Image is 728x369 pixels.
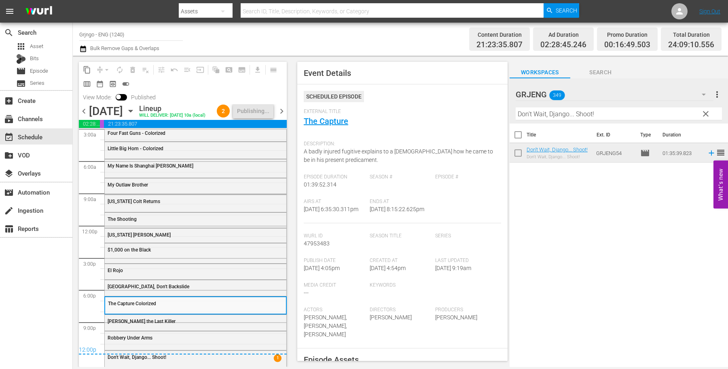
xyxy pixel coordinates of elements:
span: calendar_view_week_outlined [83,80,91,88]
svg: Add to Schedule [707,149,716,157]
span: [DATE] 8:15:22.625pm [370,206,424,212]
span: Schedule [4,132,14,142]
div: 12:00p [79,346,287,354]
span: chevron_left [79,106,89,116]
span: [GEOGRAPHIC_DATA], Don't Backslide [108,284,189,289]
span: [DATE] 4:54pm [370,265,406,271]
span: 00:16:49.503 [604,40,650,50]
span: menu [5,6,15,16]
div: Content Duration [476,29,523,40]
span: content_copy [83,66,91,74]
span: 2 [217,108,230,114]
span: 01:39:52.314 [304,181,336,188]
span: Episode Assets [304,355,359,365]
div: Scheduled Episode [304,91,364,102]
th: Title [527,124,592,146]
span: chevron_right [277,106,287,116]
span: Month Calendar View [93,78,106,90]
span: 21:23:35.807 [476,40,523,50]
span: 00:16:49.503 [100,120,104,128]
div: GRJENG [516,83,714,106]
td: GRJENG54 [593,143,637,163]
span: [PERSON_NAME],[PERSON_NAME],[PERSON_NAME] [304,314,347,338]
span: Copy Lineup [80,63,93,76]
span: movie [16,66,26,76]
span: Episode [640,148,650,158]
a: Don't Wait, Django... Shoot! [527,147,588,153]
span: [PERSON_NAME] [435,314,477,321]
th: Ext. ID [592,124,635,146]
span: Asset [30,42,43,50]
div: Bits [16,54,26,64]
span: [PERSON_NAME] the Last Killer [108,319,176,324]
span: search [4,28,14,38]
span: VOD [4,151,14,160]
button: Publishing... [233,104,273,118]
span: [PERSON_NAME] [370,314,412,321]
span: External Title [304,109,497,115]
span: Workspaces [510,67,570,78]
span: Description: [304,141,497,147]
span: Ingestion [4,206,14,216]
span: Ends At [370,199,432,205]
span: add_box [4,96,14,106]
span: Bits [30,55,39,63]
span: 47953483 [304,240,330,247]
span: 02:28:45.246 [540,40,586,50]
span: [DATE] 6:35:30.311pm [304,206,358,212]
td: 01:35:39.823 [659,143,704,163]
span: Created At [370,258,432,264]
span: Publish Date [304,258,366,264]
span: [DATE] 9:19am [435,265,471,271]
span: Day Calendar View [264,62,280,78]
span: [DATE] 4:05pm [304,265,340,271]
span: My Name Is Shanghai [PERSON_NAME] [108,163,193,169]
span: 21:23:35.807 [104,120,287,128]
div: Promo Duration [604,29,650,40]
div: Publishing... [237,104,269,118]
a: The Capture [304,116,348,126]
span: Channels [4,114,14,124]
span: $1,000 on the Black [108,247,151,253]
span: Reports [4,224,14,234]
button: clear [699,107,712,120]
span: 24 hours Lineup View is ON [119,78,132,90]
div: Total Duration [668,29,714,40]
span: [US_STATE] [PERSON_NAME] [108,232,171,238]
button: more_vert [712,85,722,104]
span: Actors [304,307,366,313]
span: Wurl Id [304,233,366,239]
span: Directors [370,307,432,313]
span: [US_STATE] Colt Returns [108,199,160,204]
span: Season Title [370,233,432,239]
span: Last Updated [435,258,497,264]
button: Search [544,3,579,18]
span: Airs At [304,199,366,205]
span: --- [304,289,309,296]
span: Series [30,79,44,87]
span: Four Fast Guns - Colorized [108,130,165,136]
span: 02:28:45.246 [79,120,100,128]
span: Episode # [435,174,497,180]
span: more_vert [712,90,722,99]
span: Bulk Remove Gaps & Overlaps [89,45,159,51]
span: Episode Duration [304,174,366,180]
button: Open Feedback Widget [713,161,728,209]
span: Overlays [4,169,14,178]
div: WILL DELIVER: [DATE] 10a (local) [139,113,205,118]
span: Week Calendar View [80,78,93,90]
span: 24:09:10.556 [668,40,714,50]
span: date_range_outlined [96,80,104,88]
span: Search [556,3,577,18]
span: A badly injured fugitive explains to a [DEMOGRAPHIC_DATA] how he came to be in his present predic... [304,148,493,163]
span: Media Credit [304,282,366,289]
span: View Mode: [79,94,116,101]
span: toggle_on [122,80,130,88]
div: Ad Duration [540,29,586,40]
span: El Rojo [108,268,123,273]
span: Automation [4,188,14,197]
span: Don't Wait, Django... Shoot! [108,354,166,360]
span: Producers [435,307,497,313]
span: clear [701,109,711,119]
span: preview_outlined [109,80,117,88]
